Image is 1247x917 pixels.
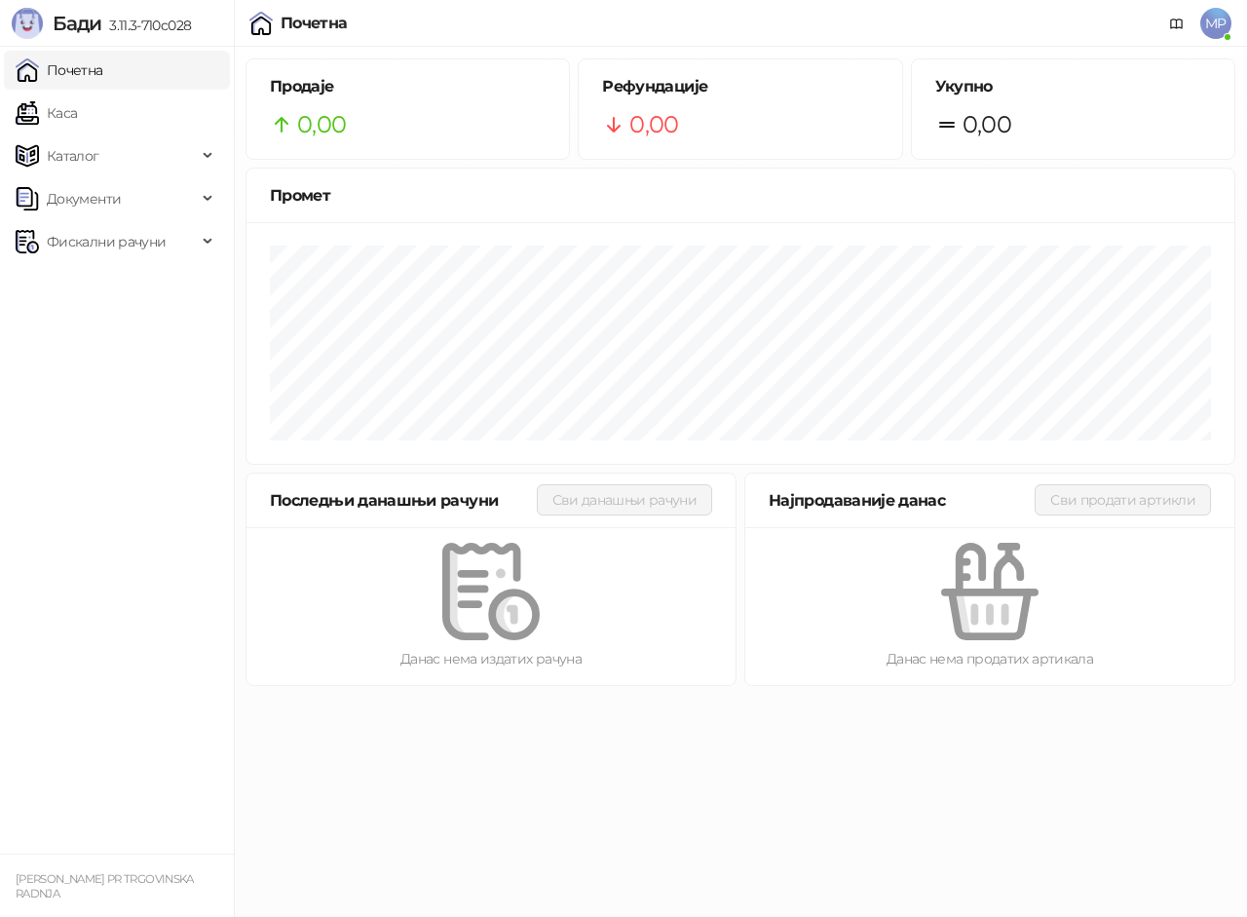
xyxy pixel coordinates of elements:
a: Каса [16,94,77,133]
h5: Рефундације [602,75,878,98]
small: [PERSON_NAME] PR TRGOVINSKA RADNJA [16,872,194,900]
div: Почетна [281,16,348,31]
h5: Продаје [270,75,546,98]
button: Сви данашњи рачуни [537,484,712,516]
span: 0,00 [297,106,346,143]
span: Бади [53,12,101,35]
a: Документација [1161,8,1192,39]
span: 3.11.3-710c028 [101,17,191,34]
span: Каталог [47,136,99,175]
span: Документи [47,179,121,218]
h5: Укупно [935,75,1211,98]
a: Почетна [16,51,103,90]
div: Данас нема издатих рачуна [278,648,704,669]
span: Фискални рачуни [47,222,166,261]
div: Последњи данашњи рачуни [270,488,537,513]
div: Промет [270,183,1211,208]
span: 0,00 [963,106,1011,143]
div: Најпродаваније данас [769,488,1035,513]
img: Logo [12,8,43,39]
button: Сви продати артикли [1035,484,1211,516]
span: MP [1200,8,1231,39]
div: Данас нема продатих артикала [776,648,1203,669]
span: 0,00 [629,106,678,143]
